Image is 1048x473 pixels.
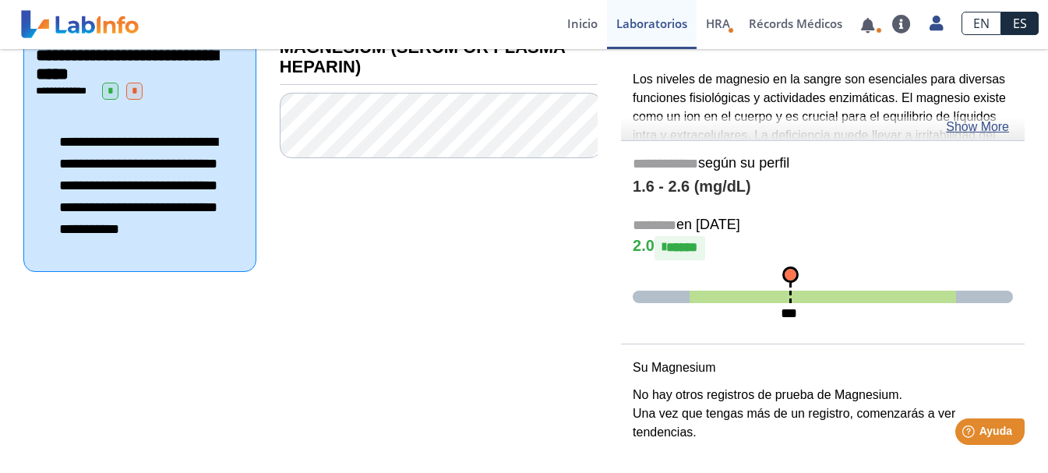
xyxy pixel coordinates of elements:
[633,155,1013,173] h5: según su perfil
[633,217,1013,235] h5: en [DATE]
[280,37,565,76] b: MAGNESIUM (SERUM OR PLASMA HEPARIN)
[909,412,1031,456] iframe: Help widget launcher
[706,16,730,31] span: HRA
[633,70,1013,164] p: Los niveles de magnesio en la sangre son esenciales para diversas funciones fisiológicas y activi...
[1001,12,1039,35] a: ES
[946,118,1009,136] a: Show More
[633,358,1013,377] p: Su Magnesium
[633,386,1013,442] p: No hay otros registros de prueba de Magnesium. Una vez que tengas más de un registro, comenzarás ...
[633,178,1013,196] h4: 1.6 - 2.6 (mg/dL)
[633,236,1013,259] h4: 2.0
[962,12,1001,35] a: EN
